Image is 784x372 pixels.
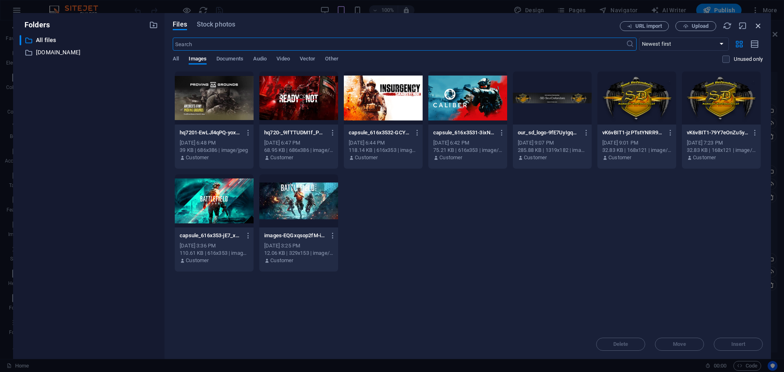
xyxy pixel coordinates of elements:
p: Customer [693,154,716,161]
button: Upload [675,21,716,31]
p: Customer [270,154,293,161]
p: Customer [608,154,631,161]
i: Reload [723,21,732,30]
button: URL import [620,21,669,31]
span: Video [276,54,290,65]
span: URL import [635,24,662,29]
p: [DOMAIN_NAME] [36,48,143,57]
p: vK6vBIT1-jzPTstYNRR91evNvb76c4w.png [602,129,664,136]
i: Create new folder [149,20,158,29]
p: Folders [20,20,50,30]
div: [DATE] 6:47 PM [264,139,333,147]
p: Customer [439,154,462,161]
div: [DATE] 3:36 PM [180,242,249,249]
span: Audio [253,54,267,65]
p: hq720-_9IfTTUDM1f_PQtKPpokHA.jpg [264,129,325,136]
span: Upload [692,24,708,29]
div: 285.88 KB | 1319x182 | image/png [518,147,587,154]
div: ​ [20,35,21,45]
p: capsule_616x3532-GCYHVwPc8aKKGnymH4cOAg.jpg [349,129,410,136]
span: Files [173,20,187,29]
div: [DATE] 3:25 PM [264,242,333,249]
div: [DOMAIN_NAME] [20,47,158,58]
div: 110.61 KB | 616x353 | image/jpeg [180,249,249,257]
input: Search [173,38,626,51]
div: [DATE] 9:01 PM [602,139,671,147]
p: Customer [186,257,209,264]
div: [DATE] 7:23 PM [687,139,756,147]
div: 39 KB | 686x386 | image/jpeg [180,147,249,154]
div: 32.83 KB | 168x121 | image/png [687,147,756,154]
p: vK6vBIT1-79Y7eOnZu5ylzJR0xQ9uSw.png [687,129,748,136]
div: [DATE] 6:48 PM [180,139,249,147]
i: Minimize [738,21,747,30]
p: Displays only files that are not in use on the website. Files added during this session can still... [734,56,763,63]
span: Images [189,54,207,65]
div: 12.06 KB | 329x153 | image/jpeg [264,249,333,257]
p: images-EQGxqsop2fM-ifeHtVQSnQ.jpg [264,232,325,239]
p: our_sd_logo-9fE7UyIgqL1E80XAfYDWig.png [518,129,579,136]
div: [DATE] 6:42 PM [433,139,502,147]
div: [DATE] 6:44 PM [349,139,418,147]
p: hq7201-EwLJl4qPQ-yoxPSkaXgW3g.jpg [180,129,241,136]
span: All [173,54,179,65]
span: Documents [216,54,243,65]
div: 32.83 KB | 168x121 | image/png [602,147,671,154]
p: capsule_616x353-jE7_xJ5V4bf4fv29-qtD3Q.jpg [180,232,241,239]
p: Customer [186,154,209,161]
p: Customer [355,154,378,161]
p: capsule_616x3531-3ixNlv1m-U5ZB_T3wBi45w.jpg [433,129,494,136]
div: 75.21 KB | 616x353 | image/jpeg [433,147,502,154]
div: 118.14 KB | 616x353 | image/jpeg [349,147,418,154]
p: All files [36,36,143,45]
div: [DATE] 9:07 PM [518,139,587,147]
p: Customer [270,257,293,264]
span: Stock photos [197,20,235,29]
div: 68.95 KB | 686x386 | image/jpeg [264,147,333,154]
span: Vector [300,54,316,65]
p: Customer [524,154,547,161]
span: Other [325,54,338,65]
